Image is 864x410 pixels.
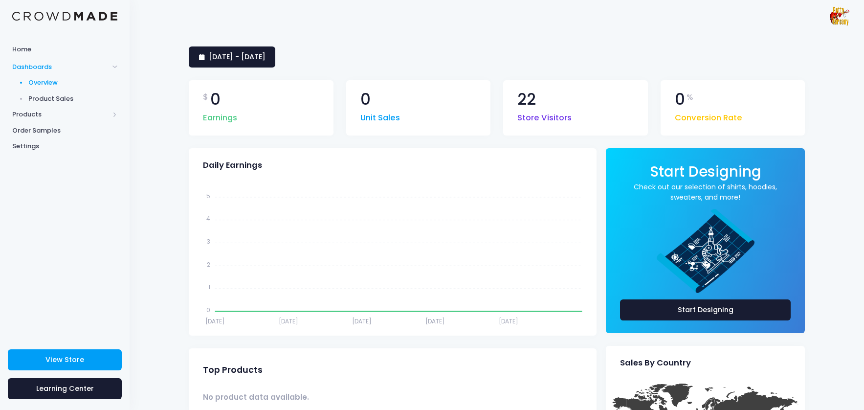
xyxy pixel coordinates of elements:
span: Daily Earnings [203,160,262,170]
span: Products [12,110,109,119]
img: User [830,6,849,26]
span: View Store [45,355,84,364]
tspan: 3 [207,237,210,245]
span: No product data available. [203,392,309,403]
tspan: 4 [206,214,210,223]
a: Check out our selection of shirts, hoodies, sweaters, and more! [620,182,791,203]
span: Store Visitors [517,107,572,124]
a: Start Designing [620,299,791,320]
span: Earnings [203,107,237,124]
span: Home [12,45,117,54]
span: % [687,91,693,103]
tspan: [DATE] [205,317,225,325]
span: 22 [517,91,536,108]
tspan: 1 [208,283,210,291]
tspan: [DATE] [499,317,518,325]
tspan: 5 [206,191,210,200]
span: [DATE] - [DATE] [209,52,266,62]
tspan: [DATE] [425,317,445,325]
span: Start Designing [650,161,761,182]
a: View Store [8,349,122,370]
span: Dashboards [12,62,109,72]
tspan: 0 [206,305,210,314]
span: Sales By Country [620,358,691,368]
span: 0 [675,91,685,108]
span: Order Samples [12,126,117,136]
span: $ [203,91,208,103]
tspan: [DATE] [352,317,372,325]
span: Overview [28,78,118,88]
span: Conversion Rate [675,107,742,124]
tspan: 2 [207,260,210,268]
a: Learning Center [8,378,122,399]
span: 0 [360,91,371,108]
span: Learning Center [36,384,94,393]
img: Logo [12,12,117,21]
a: [DATE] - [DATE] [189,46,275,68]
span: Top Products [203,365,263,375]
span: Product Sales [28,94,118,104]
span: Settings [12,141,117,151]
span: Unit Sales [360,107,400,124]
a: Start Designing [650,170,761,179]
tspan: [DATE] [279,317,298,325]
span: 0 [210,91,221,108]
